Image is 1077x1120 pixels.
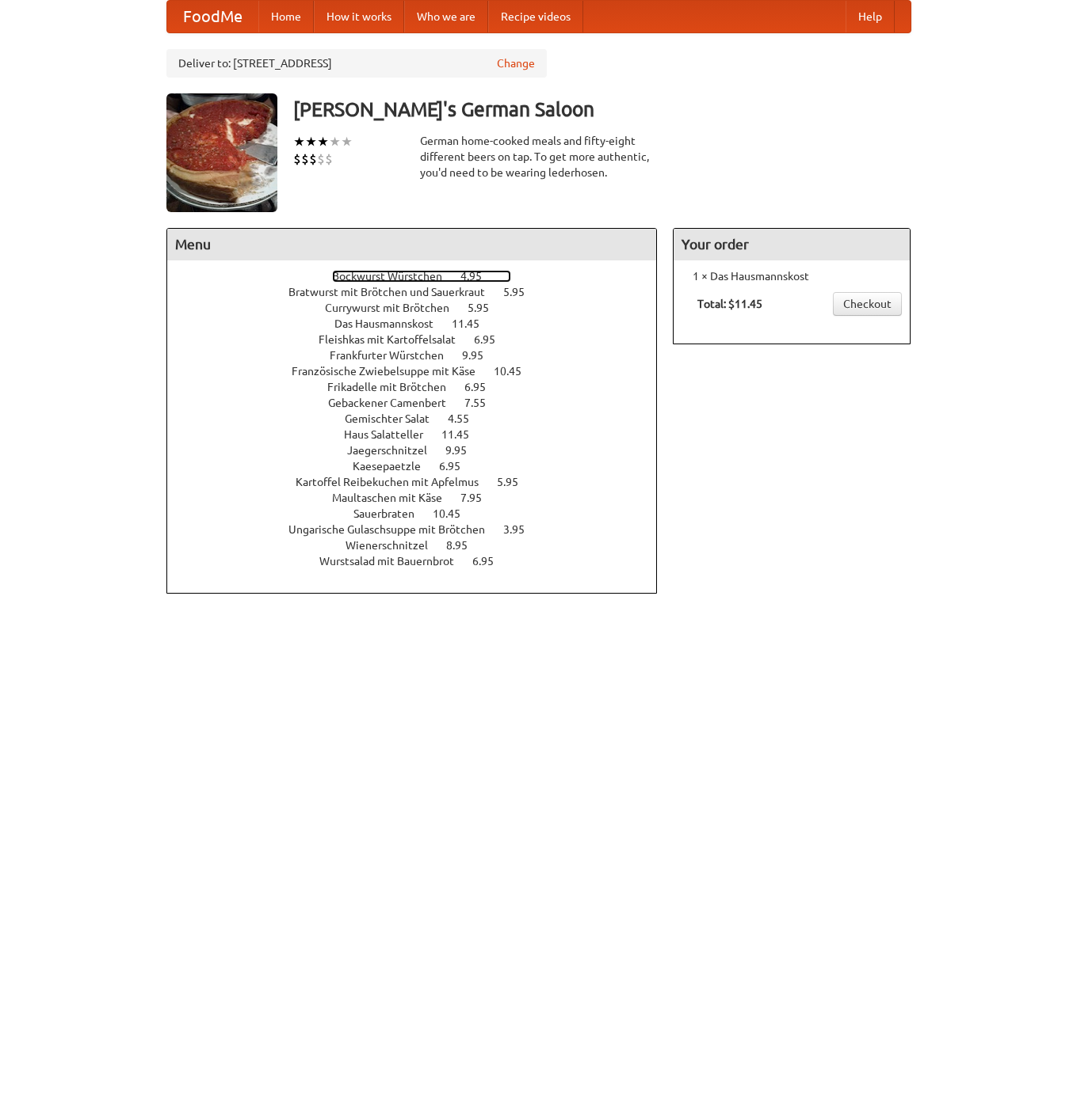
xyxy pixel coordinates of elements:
[325,302,465,314] span: Currywurst mit Brötchen
[325,150,333,168] li: $
[846,1,895,32] a: Help
[497,55,535,71] a: Change
[674,229,910,260] h4: Your order
[445,444,483,457] span: 9.95
[344,428,498,441] a: Haus Salatteller 11.45
[347,444,443,457] span: Jaegerschnitzel
[345,412,445,425] span: Gemischter Salat
[345,412,498,425] a: Gemischter Salat 4.55
[344,428,439,441] span: Haus Salatteller
[328,397,462,409] span: Gebackener Camenbert
[346,539,497,552] a: Wienerschnitzel 8.95
[353,507,430,520] span: Sauerbraten
[439,460,476,473] span: 6.95
[288,523,501,536] span: Ungarische Gulaschsuppe mit Brötchen
[446,539,483,552] span: 8.95
[332,492,511,504] a: Maultaschen mit Käse 7.95
[503,523,540,536] span: 3.95
[448,412,485,425] span: 4.55
[292,365,551,378] a: Französische Zwiebelsuppe mit Käse 10.45
[460,492,498,504] span: 7.95
[462,349,499,362] span: 9.95
[327,381,515,393] a: Frikadelle mit Brötchen 6.95
[472,555,510,568] span: 6.95
[332,270,511,283] a: Bockwurst Würstchen 4.95
[353,460,490,473] a: Kaesepaetzle 6.95
[332,492,458,504] span: Maultaschen mit Käse
[296,476,548,488] a: Kartoffel Reibekuchen mit Apfelmus 5.95
[309,150,317,168] li: $
[347,444,496,457] a: Jaegerschnitzel 9.95
[325,302,518,314] a: Currywurst mit Brötchen 5.95
[288,523,554,536] a: Ungarische Gulaschsuppe mit Brötchen 3.95
[293,133,305,150] li: ★
[258,1,314,32] a: Home
[682,268,902,284] li: 1 × Das Hausmannskost
[288,286,501,298] span: Bratwurst mit Brötchen und Sauerkraut
[474,333,511,346] span: 6.95
[319,555,523,568] a: Wurstsalad mit Bauernbrot 6.95
[353,460,437,473] span: Kaesepaetzle
[503,286,540,298] span: 5.95
[433,507,476,520] span: 10.45
[288,286,554,298] a: Bratwurst mit Brötchen und Sauerkraut 5.95
[328,397,515,409] a: Gebackener Camenbert 7.55
[301,150,309,168] li: $
[166,93,277,212] img: angular.jpg
[353,507,490,520] a: Sauerbraten 10.45
[488,1,583,32] a: Recipe videos
[494,365,537,378] span: 10.45
[330,349,460,362] span: Frankfurter Würstchen
[314,1,404,32] a: How it works
[697,298,762,310] b: Total: $11.45
[464,397,502,409] span: 7.55
[329,133,341,150] li: ★
[305,133,317,150] li: ★
[334,317,509,330] a: Das Hausmannskost 11.45
[296,476,495,488] span: Kartoffel Reibekuchen mit Apfelmus
[319,333,472,346] span: Fleishkas mit Kartoffelsalat
[293,150,301,168] li: $
[167,229,657,260] h4: Menu
[341,133,353,150] li: ★
[166,49,547,78] div: Deliver to: [STREET_ADDRESS]
[833,292,902,316] a: Checkout
[292,365,491,378] span: Französische Zwiebelsuppe mit Käse
[452,317,495,330] span: 11.45
[346,539,444,552] span: Wienerschnitzel
[332,270,458,283] span: Bockwurst Würstchen
[167,1,258,32] a: FoodMe
[441,428,485,441] span: 11.45
[293,93,911,125] h3: [PERSON_NAME]'s German Saloon
[317,150,325,168] li: $
[317,133,329,150] li: ★
[464,381,502,393] span: 6.95
[319,555,470,568] span: Wurstsalad mit Bauernbrot
[327,381,462,393] span: Frikadelle mit Brötchen
[319,333,525,346] a: Fleishkas mit Kartoffelsalat 6.95
[404,1,488,32] a: Who we are
[460,270,498,283] span: 4.95
[330,349,513,362] a: Frankfurter Würstchen 9.95
[420,133,658,180] div: German home-cooked meals and fifty-eight different beers on tap. To get more authentic, you'd nee...
[468,302,505,314] span: 5.95
[334,317,449,330] span: Das Hausmannskost
[497,476,534,488] span: 5.95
